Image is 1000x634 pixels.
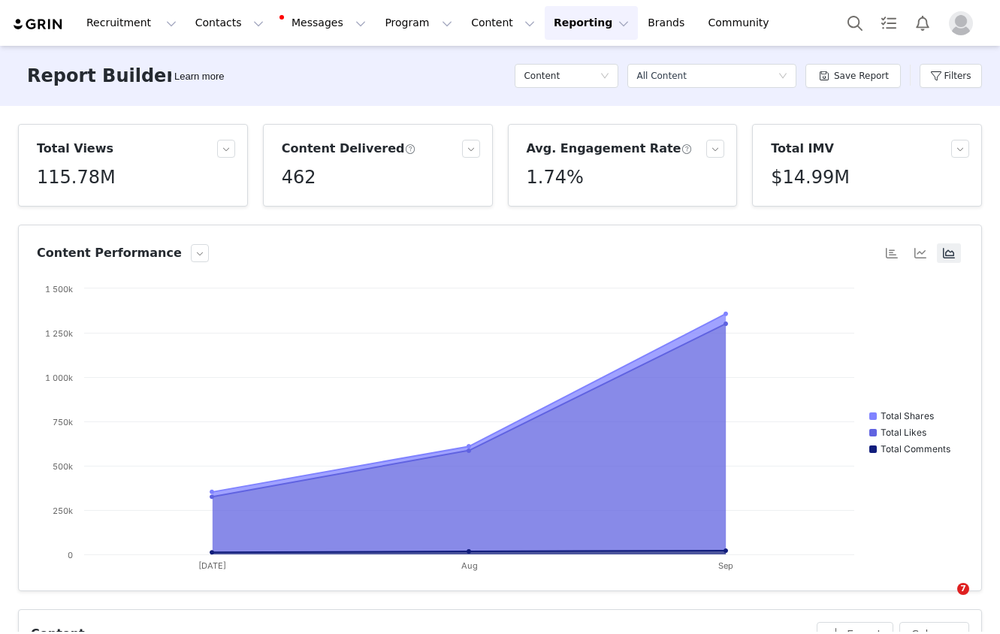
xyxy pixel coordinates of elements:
[27,62,175,89] h3: Report Builder
[53,506,73,516] text: 250k
[906,6,939,40] button: Notifications
[461,560,478,571] text: Aug
[527,140,693,158] h3: Avg. Engagement Rate
[940,11,988,35] button: Profile
[376,6,461,40] button: Program
[198,560,226,571] text: [DATE]
[699,6,785,40] a: Community
[171,69,227,84] div: Tooltip anchor
[12,17,65,32] img: grin logo
[37,140,113,158] h3: Total Views
[639,6,698,40] a: Brands
[920,64,982,88] button: Filters
[45,328,73,339] text: 1 250k
[282,140,416,158] h3: Content Delivered
[636,65,686,87] div: All Content
[949,11,973,35] img: placeholder-profile.jpg
[838,6,872,40] button: Search
[771,140,834,158] h3: Total IMV
[37,244,182,262] h3: Content Performance
[68,550,73,560] text: 0
[881,427,926,438] text: Total Likes
[718,560,733,571] text: Sep
[524,65,560,87] h5: Content
[37,164,116,191] h5: 115.78M
[53,461,73,472] text: 500k
[771,164,850,191] h5: $14.99M
[273,6,375,40] button: Messages
[872,6,905,40] a: Tasks
[926,583,962,619] iframe: Intercom live chat
[282,164,316,191] h5: 462
[527,164,584,191] h5: 1.74%
[957,583,969,595] span: 7
[45,284,73,294] text: 1 500k
[545,6,638,40] button: Reporting
[186,6,273,40] button: Contacts
[45,373,73,383] text: 1 000k
[881,410,934,421] text: Total Shares
[600,71,609,82] i: icon: down
[77,6,186,40] button: Recruitment
[53,417,73,427] text: 750k
[881,443,950,454] text: Total Comments
[462,6,544,40] button: Content
[805,64,901,88] button: Save Report
[778,71,787,82] i: icon: down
